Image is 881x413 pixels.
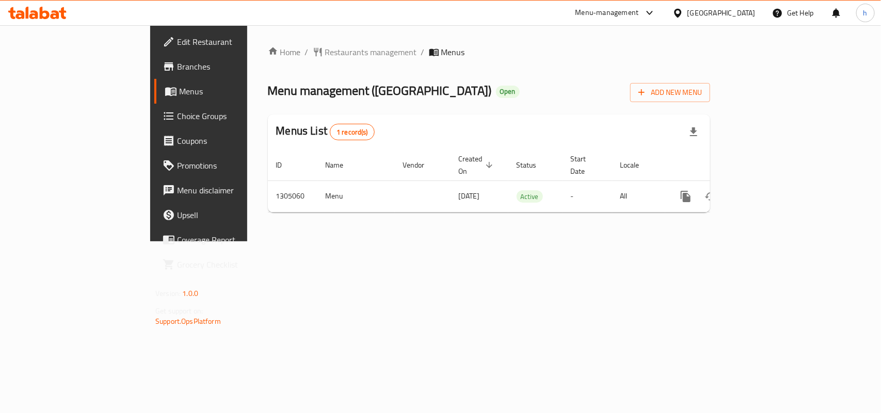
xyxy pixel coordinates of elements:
[571,153,600,177] span: Start Date
[276,123,375,140] h2: Menus List
[154,79,297,104] a: Menus
[638,86,702,99] span: Add New Menu
[154,54,297,79] a: Branches
[496,87,520,96] span: Open
[517,191,543,203] span: Active
[517,159,550,171] span: Status
[620,159,653,171] span: Locale
[154,178,297,203] a: Menu disclaimer
[182,287,198,300] span: 1.0.0
[612,180,665,212] td: All
[268,79,492,102] span: Menu management ( [GEOGRAPHIC_DATA] )
[630,83,710,102] button: Add New Menu
[459,189,480,203] span: [DATE]
[575,7,639,19] div: Menu-management
[563,180,612,212] td: -
[155,287,181,300] span: Version:
[441,46,465,58] span: Menus
[154,227,297,252] a: Coverage Report
[330,127,374,137] span: 1 record(s)
[496,86,520,98] div: Open
[177,36,289,48] span: Edit Restaurant
[177,209,289,221] span: Upsell
[154,29,297,54] a: Edit Restaurant
[177,110,289,122] span: Choice Groups
[317,180,395,212] td: Menu
[154,104,297,128] a: Choice Groups
[177,234,289,246] span: Coverage Report
[681,120,706,144] div: Export file
[517,190,543,203] div: Active
[330,124,375,140] div: Total records count
[155,304,203,318] span: Get support on:
[268,150,781,212] table: enhanced table
[687,7,756,19] div: [GEOGRAPHIC_DATA]
[154,128,297,153] a: Coupons
[154,252,297,277] a: Grocery Checklist
[421,46,425,58] li: /
[665,150,781,181] th: Actions
[276,159,296,171] span: ID
[674,184,698,209] button: more
[325,46,417,58] span: Restaurants management
[177,258,289,271] span: Grocery Checklist
[154,153,297,178] a: Promotions
[177,135,289,147] span: Coupons
[268,46,710,58] nav: breadcrumb
[305,46,309,58] li: /
[177,184,289,196] span: Menu disclaimer
[459,153,496,177] span: Created On
[863,7,868,19] span: h
[177,159,289,172] span: Promotions
[698,184,723,209] button: Change Status
[155,315,221,328] a: Support.OpsPlatform
[326,159,357,171] span: Name
[154,203,297,227] a: Upsell
[177,60,289,73] span: Branches
[313,46,417,58] a: Restaurants management
[403,159,438,171] span: Vendor
[179,85,289,97] span: Menus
